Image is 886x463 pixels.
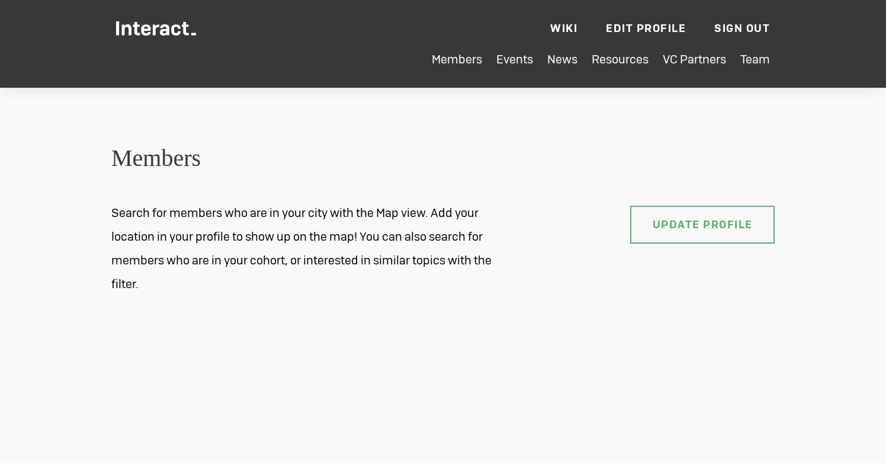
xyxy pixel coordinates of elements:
h2: Members [111,142,775,174]
a: Members [432,52,482,67]
a: Wiki [550,21,577,35]
a: Edit Profile [606,21,686,35]
a: Events [496,52,533,67]
p: Search for members who are in your city with the Map view. Add your location in your profile to s... [97,201,524,296]
img: Interact Logo [116,21,196,36]
a: Sign Out [714,21,770,35]
a: Resources [592,52,649,67]
a: Team [740,52,770,67]
a: News [547,52,577,67]
a: VC Partners [663,52,726,67]
a: Update Profile [630,206,775,244]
